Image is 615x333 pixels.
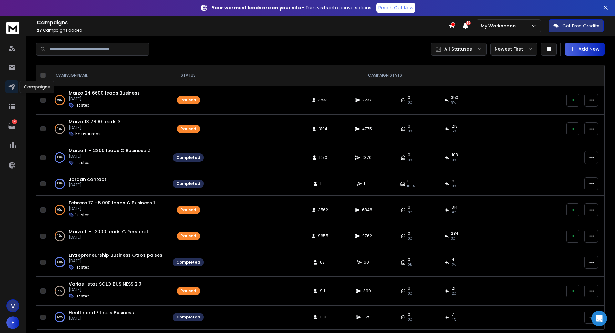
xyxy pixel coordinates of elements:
div: Paused [180,288,196,294]
span: 2 % [452,291,456,296]
button: Get Free Credits [549,19,604,32]
span: 1 [407,179,408,184]
p: [DATE] [69,182,106,188]
p: 96 % [57,97,62,103]
p: [DATE] [69,206,155,211]
td: 14%Marzo 13 7800 leads 3[DATE]No usar mas [48,115,169,143]
p: 1st step [75,265,89,270]
div: Completed [176,315,200,320]
span: 0% [408,129,412,134]
p: 100 % [57,259,63,265]
p: 1st step [75,103,89,108]
span: 2370 [362,155,372,160]
div: Completed [176,155,200,160]
span: 7 [452,312,454,317]
div: Completed [176,260,200,265]
span: 9762 [362,234,372,239]
span: 0% [408,262,412,267]
a: Varias listas SOLO BUSINESS 2.0 [69,281,141,287]
span: 0 [408,312,410,317]
span: 4775 [362,126,372,131]
td: 99%Febrero 17 - 5.000 leads G Business 1[DATE]1st step [48,196,169,224]
span: 3 % [451,236,455,241]
span: 4 [452,257,454,262]
span: 5 % [452,129,456,134]
a: Marzo 11 - 12000 leads G Personal [69,228,148,235]
th: CAMPAIGN NAME [48,65,169,86]
span: 100 % [407,184,415,189]
span: 63 [320,260,326,265]
p: 1st step [75,160,89,165]
p: Reach Out Now [378,5,413,11]
p: No usar mas [75,131,101,137]
span: 0% [408,236,412,241]
span: 6848 [362,207,372,213]
span: 4 % [452,317,456,322]
button: Add New [565,43,605,56]
span: 7 % [452,262,456,267]
strong: Your warmest leads are on your site [212,5,301,11]
p: [DATE] [69,316,134,321]
span: 0 [408,257,410,262]
div: Completed [176,181,200,186]
span: 27 [37,27,42,33]
td: 4%Varias listas SOLO BUSINESS 2.0[DATE]1st step [48,277,169,306]
div: Paused [180,234,196,239]
p: [DATE] [69,154,150,159]
span: 0 [408,286,410,291]
td: 100%Marzo 11 - 2200 leads G Business 2[DATE]1st step [48,143,169,172]
span: 1 [320,181,326,186]
div: Paused [180,207,196,213]
a: Health and Fitness Business [69,309,134,316]
span: 9 % [452,210,456,215]
span: 1270 [319,155,327,160]
span: 350 [451,95,458,100]
span: 284 [451,231,458,236]
span: 1 [364,181,370,186]
a: Marzo 11 - 2200 leads G Business 2 [69,147,150,154]
span: 329 [364,315,371,320]
span: 314 [452,205,458,210]
span: 218 [452,124,458,129]
div: Paused [180,126,196,131]
span: 911 [320,288,326,294]
span: 9655 [318,234,328,239]
a: Reach Out Now [376,3,415,13]
th: CAMPAIGN STATS [208,65,562,86]
p: [DATE] [69,287,141,292]
span: 108 [452,152,458,158]
p: 99 % [57,207,62,213]
span: 0 [408,152,410,158]
p: 378 [12,119,17,124]
span: 0 [452,179,454,184]
span: 168 [320,315,326,320]
span: Marzo 24 6600 leads Business [69,90,140,96]
div: Paused [180,98,196,103]
p: [DATE] [69,258,162,264]
span: 0% [408,210,412,215]
p: 100 % [57,181,63,187]
button: F [6,316,19,329]
p: [DATE] [69,96,140,101]
td: 100%Jordan contact[DATE] [48,172,169,196]
a: Febrero 17 - 5.000 leads G Business 1 [69,200,155,206]
a: Marzo 13 7800 leads 3 [69,119,121,125]
div: Open Intercom Messenger [591,311,607,326]
span: 890 [363,288,371,294]
span: 0% [408,317,412,322]
div: Campaigns [20,81,54,93]
h1: Campaigns [37,19,448,26]
span: 3194 [319,126,327,131]
span: 0 [408,231,410,236]
span: 21 [452,286,455,291]
span: 0 % [452,184,456,189]
p: 14 % [57,126,62,132]
span: 3562 [318,207,328,213]
span: 0 [408,95,410,100]
a: Jordan contact [69,176,106,182]
p: [DATE] [69,235,148,240]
